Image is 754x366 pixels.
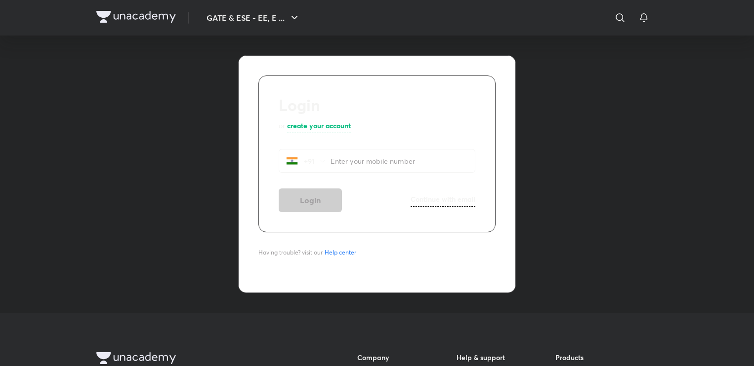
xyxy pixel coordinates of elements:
[298,156,319,166] p: +91
[411,194,475,207] a: Continue with email
[287,120,351,131] h6: create your account
[258,248,360,257] span: Having trouble? visit our
[323,248,358,257] a: Help center
[201,8,306,28] button: GATE & ESE - EE, E ...
[279,120,285,133] p: or
[357,352,457,363] h6: Company
[279,188,342,212] button: Login
[286,155,298,167] img: India
[411,194,475,204] h6: Continue with email
[279,96,475,114] h2: Login
[287,120,351,133] a: create your account
[555,352,655,363] h6: Products
[457,352,556,363] h6: Help & support
[96,352,176,364] img: Company Logo
[331,151,475,171] input: Enter your mobile number
[96,11,176,25] a: Company Logo
[96,11,176,23] img: Company Logo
